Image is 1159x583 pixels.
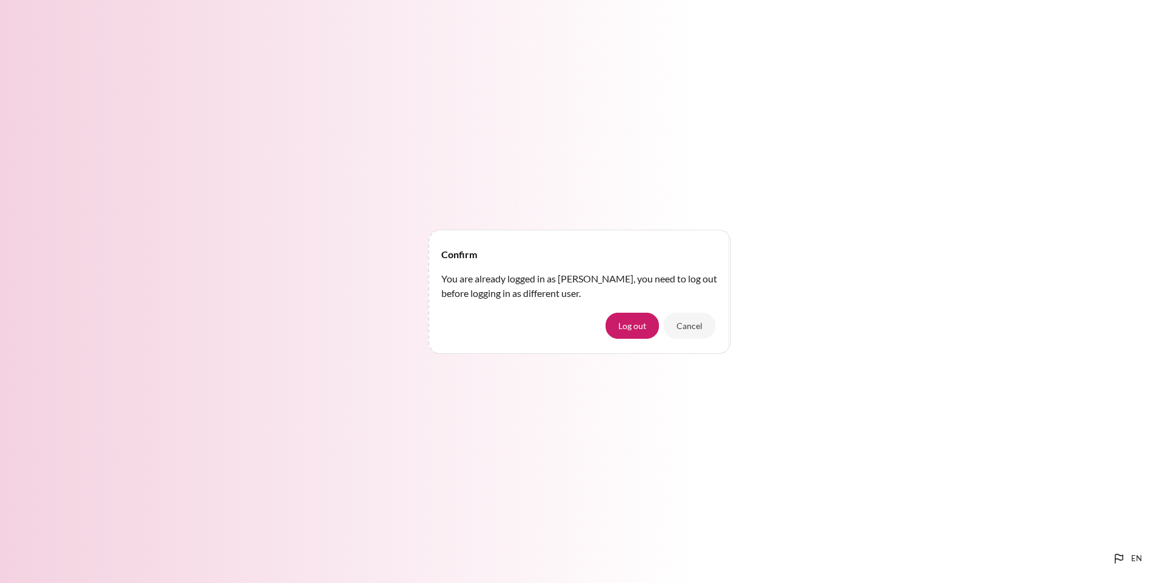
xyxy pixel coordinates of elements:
[1107,547,1147,571] button: Languages
[441,247,477,262] h4: Confirm
[664,313,715,338] button: Cancel
[441,272,718,301] p: You are already logged in as [PERSON_NAME], you need to log out before logging in as different user.
[606,313,659,338] button: Log out
[1131,553,1142,565] span: en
